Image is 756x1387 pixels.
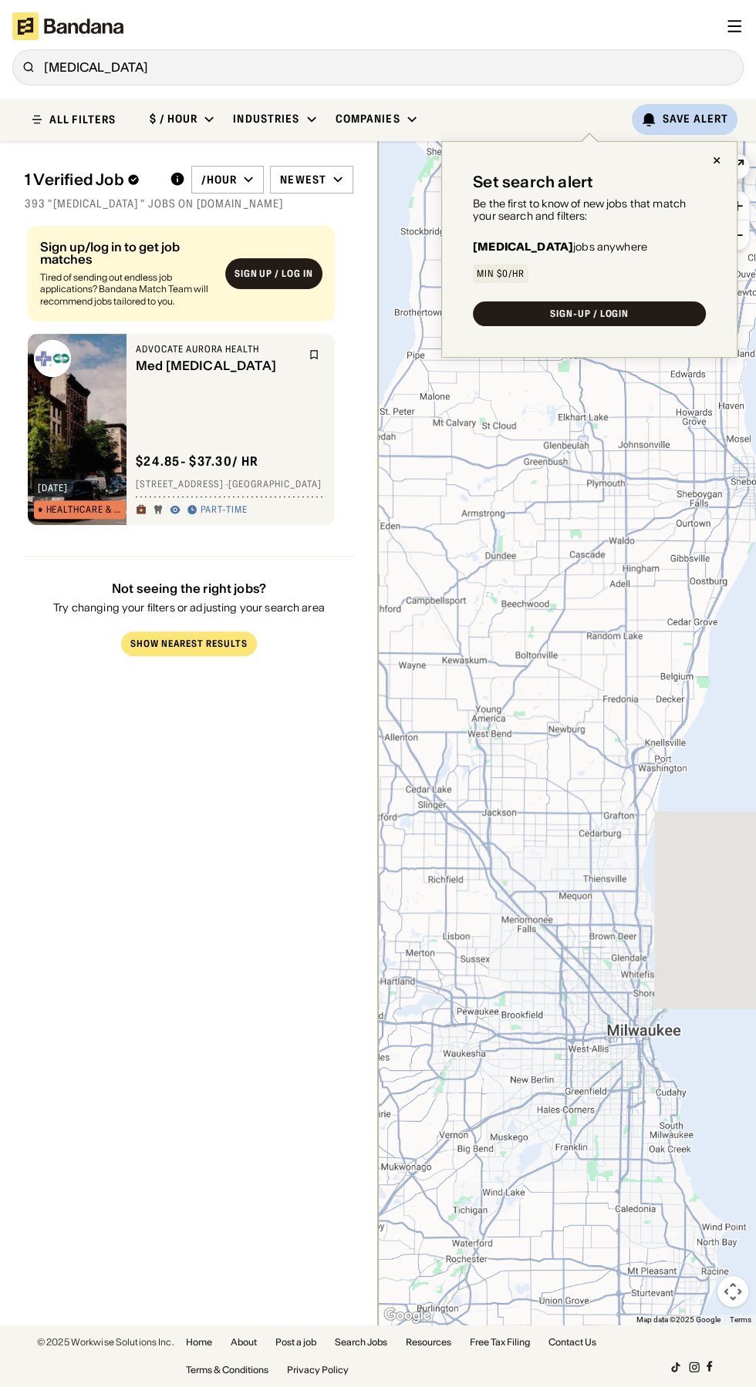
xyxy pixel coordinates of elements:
img: Bandana logotype [12,12,123,40]
div: SIGN-UP / LOGIN [550,309,629,318]
div: Companies [336,112,400,126]
div: 1 Verified Job [25,170,157,189]
img: Advocate Aurora Health logo [34,340,71,377]
a: Open this area in Google Maps (opens a new window) [382,1305,433,1325]
img: Google [382,1305,433,1325]
a: Free Tax Filing [470,1338,530,1347]
div: Sign up/log in to get job matches [40,240,213,264]
div: Newest [280,173,326,187]
div: Save Alert [663,112,728,126]
div: $ 24.85 - $37.30 / hr [136,453,258,469]
a: Terms & Conditions [186,1365,268,1375]
div: 393 "[MEDICAL_DATA] " jobs on [DOMAIN_NAME] [25,197,353,210]
a: Post a job [275,1338,316,1347]
div: jobs anywhere [473,241,647,252]
div: Tired of sending out endless job applications? Bandana Match Team will recommend jobs tailored to... [40,271,213,307]
div: Med [MEDICAL_DATA] [136,358,299,372]
div: /hour [201,173,238,187]
b: [MEDICAL_DATA] [473,240,573,254]
a: Privacy Policy [287,1365,349,1375]
span: Map data ©2025 Google [636,1315,721,1324]
a: Home [186,1338,212,1347]
div: $ / hour [150,112,197,126]
div: Healthcare & Mental Health [46,505,123,514]
div: Part-time [201,503,248,516]
div: Advocate Aurora Health [136,343,299,355]
div: Set search alert [473,173,593,191]
a: About [231,1338,257,1347]
a: Terms (opens in new tab) [730,1315,751,1324]
div: [STREET_ADDRESS] · [GEOGRAPHIC_DATA] [136,478,326,490]
a: Search Jobs [335,1338,387,1347]
a: Contact Us [548,1338,596,1347]
div: © 2025 Workwise Solutions Inc. [37,1338,174,1347]
a: Resources [406,1338,451,1347]
div: [MEDICAL_DATA] [44,61,734,73]
div: Not seeing the right jobs? [53,581,325,596]
button: Map camera controls [717,1276,748,1307]
div: [DATE] [38,483,68,493]
div: Sign up / Log in [235,268,313,280]
div: Try changing your filters or adjusting your search area [53,602,325,613]
div: Min $0/hr [477,269,525,278]
div: Industries [233,112,299,126]
div: ALL FILTERS [49,114,116,125]
div: Be the first to know of new jobs that match your search and filters: [473,197,706,224]
div: Show Nearest Results [130,639,247,648]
